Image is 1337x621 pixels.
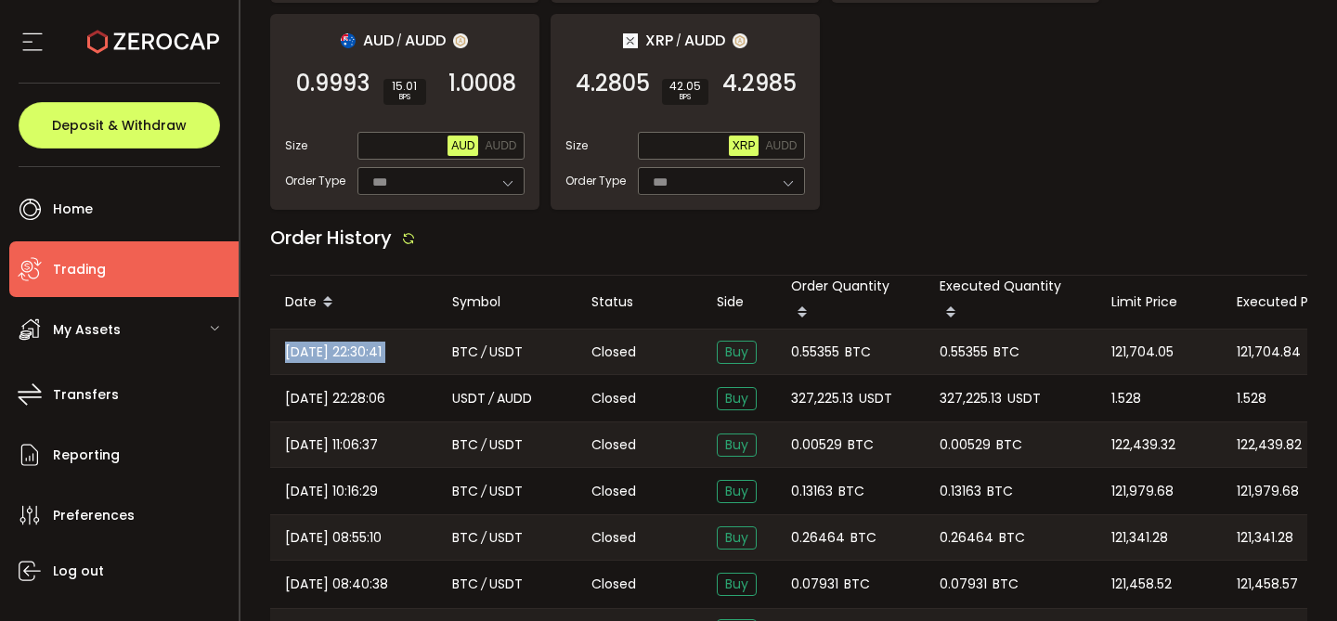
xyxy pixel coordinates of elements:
[591,575,636,594] span: Closed
[481,136,520,156] button: AUDD
[844,574,870,595] span: BTC
[19,102,220,149] button: Deposit & Withdraw
[717,341,757,364] span: Buy
[591,343,636,362] span: Closed
[850,527,876,549] span: BTC
[838,481,864,502] span: BTC
[848,434,874,456] span: BTC
[940,481,981,502] span: 0.13163
[489,481,523,502] span: USDT
[488,388,494,409] em: /
[669,92,701,103] i: BPS
[53,442,120,469] span: Reporting
[845,342,871,363] span: BTC
[591,435,636,455] span: Closed
[452,388,486,409] span: USDT
[717,573,757,596] span: Buy
[1111,527,1168,549] span: 121,341.28
[270,225,392,251] span: Order History
[489,342,523,363] span: USDT
[53,317,121,343] span: My Assets
[481,342,487,363] em: /
[285,388,385,409] span: [DATE] 22:28:06
[53,382,119,408] span: Transfers
[452,434,478,456] span: BTC
[437,291,577,313] div: Symbol
[565,173,626,189] span: Order Type
[285,137,307,154] span: Size
[776,276,925,329] div: Order Quantity
[285,527,382,549] span: [DATE] 08:55:10
[448,74,516,93] span: 1.0008
[452,342,478,363] span: BTC
[591,389,636,408] span: Closed
[1116,420,1337,621] iframe: Chat Widget
[452,527,478,549] span: BTC
[296,74,370,93] span: 0.9993
[1111,434,1175,456] span: 122,439.32
[53,558,104,585] span: Log out
[791,434,842,456] span: 0.00529
[285,574,388,595] span: [DATE] 08:40:38
[1111,342,1174,363] span: 121,704.05
[733,139,756,152] span: XRP
[285,434,378,456] span: [DATE] 11:06:37
[1111,481,1174,502] span: 121,979.68
[285,481,378,502] span: [DATE] 10:16:29
[391,81,419,92] span: 15.01
[577,291,702,313] div: Status
[999,527,1025,549] span: BTC
[791,388,853,409] span: 327,225.13
[859,388,892,409] span: USDT
[451,139,474,152] span: AUD
[722,74,797,93] span: 4.2985
[717,387,757,410] span: Buy
[591,528,636,548] span: Closed
[940,574,987,595] span: 0.07931
[717,433,757,457] span: Buy
[765,139,797,152] span: AUDD
[270,287,437,318] div: Date
[791,481,833,502] span: 0.13163
[391,92,419,103] i: BPS
[717,526,757,550] span: Buy
[684,29,725,52] span: AUDD
[396,32,402,49] em: /
[481,434,487,456] em: /
[925,276,1097,329] div: Executed Quantity
[996,434,1022,456] span: BTC
[363,29,394,52] span: AUD
[761,136,800,156] button: AUDD
[452,481,478,502] span: BTC
[940,342,988,363] span: 0.55355
[453,33,468,48] img: zuPXiwguUFiBOIQyqLOiXsnnNitlx7q4LCwEbLHADjIpTka+Lip0HH8D0VTrd02z+wEAAAAASUVORK5CYII=
[702,291,776,313] div: Side
[285,342,382,363] span: [DATE] 22:30:41
[481,481,487,502] em: /
[940,388,1002,409] span: 327,225.13
[565,137,588,154] span: Size
[623,33,638,48] img: xrp_portfolio.png
[53,502,135,529] span: Preferences
[341,33,356,48] img: aud_portfolio.svg
[717,480,757,503] span: Buy
[481,574,487,595] em: /
[1007,388,1041,409] span: USDT
[285,173,345,189] span: Order Type
[489,434,523,456] span: USDT
[591,482,636,501] span: Closed
[1237,388,1266,409] span: 1.528
[1097,291,1222,313] div: Limit Price
[576,74,650,93] span: 4.2805
[993,574,1019,595] span: BTC
[448,136,478,156] button: AUD
[485,139,516,152] span: AUDD
[669,81,701,92] span: 42.05
[52,119,187,132] span: Deposit & Withdraw
[791,527,845,549] span: 0.26464
[645,29,673,52] span: XRP
[53,256,106,283] span: Trading
[993,342,1019,363] span: BTC
[733,33,747,48] img: zuPXiwguUFiBOIQyqLOiXsnnNitlx7q4LCwEbLHADjIpTka+Lip0HH8D0VTrd02z+wEAAAAASUVORK5CYII=
[452,574,478,595] span: BTC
